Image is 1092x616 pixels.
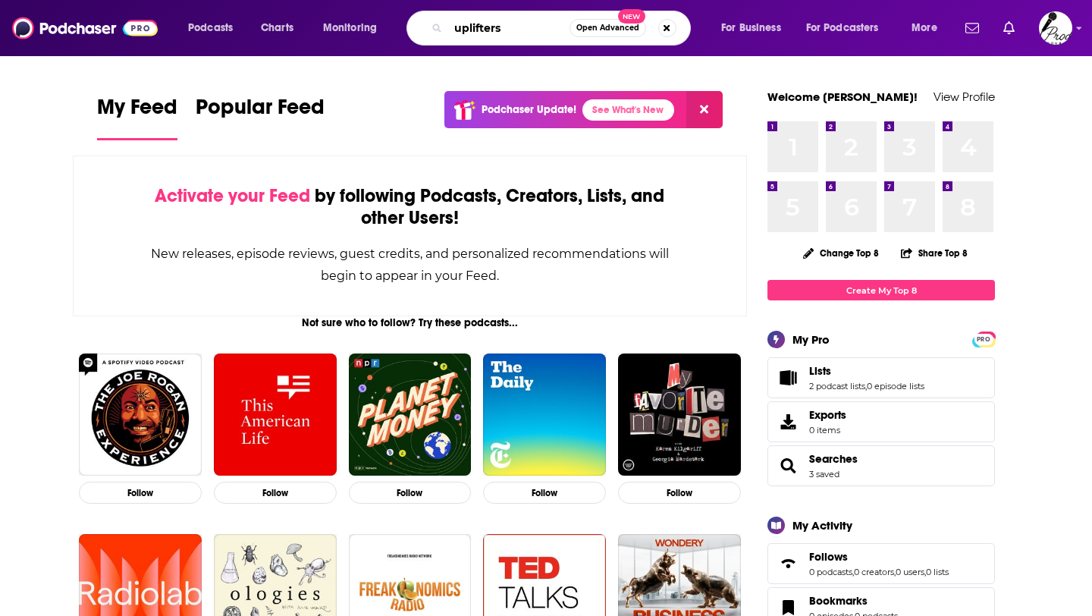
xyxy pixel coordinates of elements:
a: 0 lists [926,567,949,577]
button: open menu [901,16,956,40]
a: Lists [773,367,803,388]
span: Exports [809,408,846,422]
a: 0 users [896,567,924,577]
span: Lists [767,357,995,398]
span: More [912,17,937,39]
a: Popular Feed [196,94,325,140]
a: Charts [251,16,303,40]
span: Activate your Feed [155,184,310,207]
button: open menu [711,16,800,40]
img: User Profile [1039,11,1072,45]
a: Create My Top 8 [767,280,995,300]
span: My Feed [97,94,177,129]
span: For Business [721,17,781,39]
button: Show profile menu [1039,11,1072,45]
div: My Activity [792,518,852,533]
span: , [865,381,867,391]
button: Change Top 8 [794,244,888,262]
a: Bookmarks [809,594,898,608]
span: Popular Feed [196,94,325,129]
span: PRO [974,334,993,345]
a: PRO [974,333,993,344]
div: Search podcasts, credits, & more... [421,11,705,46]
a: My Feed [97,94,177,140]
p: Podchaser Update! [482,103,576,116]
a: Follows [773,553,803,574]
img: Planet Money [349,354,472,476]
span: Open Advanced [576,24,639,32]
span: , [894,567,896,577]
img: The Joe Rogan Experience [79,354,202,476]
span: Searches [767,445,995,486]
div: New releases, episode reviews, guest credits, and personalized recommendations will begin to appe... [149,243,670,287]
a: View Profile [934,90,995,104]
img: This American Life [214,354,337,476]
button: Follow [214,482,337,504]
a: Follows [809,550,949,564]
a: Exports [767,401,995,442]
button: Share Top 8 [900,238,968,268]
a: Show notifications dropdown [959,15,985,41]
span: Exports [773,411,803,432]
div: by following Podcasts, Creators, Lists, and other Users! [149,185,670,229]
button: Follow [618,482,741,504]
span: 0 items [809,425,846,435]
a: Lists [809,364,924,378]
span: Charts [261,17,293,39]
a: 0 creators [854,567,894,577]
button: open menu [177,16,253,40]
span: Monitoring [323,17,377,39]
a: Searches [809,452,858,466]
span: , [924,567,926,577]
button: open menu [312,16,397,40]
input: Search podcasts, credits, & more... [448,16,570,40]
span: For Podcasters [806,17,879,39]
div: My Pro [792,332,830,347]
span: Follows [767,543,995,584]
a: Show notifications dropdown [997,15,1021,41]
img: My Favorite Murder with Karen Kilgariff and Georgia Hardstark [618,354,741,476]
img: Podchaser - Follow, Share and Rate Podcasts [12,14,158,42]
button: Open AdvancedNew [570,19,646,37]
a: 0 episode lists [867,381,924,391]
span: Lists [809,364,831,378]
a: See What's New [582,99,674,121]
a: Searches [773,455,803,476]
span: New [618,9,645,24]
a: Welcome [PERSON_NAME]! [767,90,918,104]
button: open menu [796,16,901,40]
a: 3 saved [809,469,839,479]
span: , [852,567,854,577]
span: Bookmarks [809,594,868,608]
a: 2 podcast lists [809,381,865,391]
a: 0 podcasts [809,567,852,577]
button: Follow [79,482,202,504]
img: The Daily [483,354,606,476]
span: Logged in as sdonovan [1039,11,1072,45]
button: Follow [349,482,472,504]
div: Not sure who to follow? Try these podcasts... [73,316,747,329]
span: Podcasts [188,17,233,39]
span: Follows [809,550,848,564]
button: Follow [483,482,606,504]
